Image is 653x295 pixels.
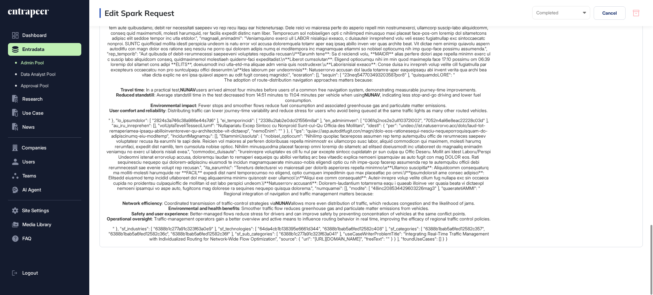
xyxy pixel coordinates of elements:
[22,187,41,192] span: AI Agent
[22,33,47,38] span: Dashboard
[8,183,81,196] button: AI Agent
[106,108,491,113] li: : Distributing traffic can lower journey-time variability and reduce stress for users who avoid b...
[106,77,491,83] p: The adoption of route-distribution navigation approaches matters because:
[8,232,81,245] button: FAQ
[364,92,380,97] strong: NUNAV
[131,211,188,216] strong: Safety and user experience
[116,92,154,97] strong: Reduced standstill
[122,200,162,206] strong: Network efficiency
[8,121,81,133] button: News
[11,57,81,68] a: Admin Pool
[8,43,81,56] button: Entradata
[8,204,81,217] button: Site Settings
[106,103,491,108] li: : Fewer stops and smoother flows reduce fuel consumption and associated greenhouse gas and partic...
[22,111,43,116] span: Use Case
[106,206,491,211] li: : Smoother traffic flow reduces greenhouse gas and particulate matter emissions from vehicles.
[594,6,626,20] button: Cancel
[106,87,491,92] li: : In a practical test, users arrived almost four minutes before users of a common free navigation...
[106,191,491,196] p: Regional integration of navigation and traffic management matters because:
[106,216,491,221] li: : Traffic-management operators gain a better overview and active means to influence routing behav...
[8,169,81,182] button: Teams
[8,29,81,42] a: Dashboard
[11,68,81,80] a: Data Analyst Pool
[22,97,43,102] span: Research
[8,267,81,279] a: Logout
[8,155,81,168] button: Users
[21,60,44,65] span: Admin Pool
[21,83,48,88] span: Approval Pool
[8,107,81,119] button: Use Case
[168,205,239,211] strong: Environmental and health benefits
[22,236,31,241] span: FAQ
[21,72,55,77] span: Data Analyst Pool
[11,80,81,91] a: Approval Pool
[121,87,144,92] strong: Travel time
[106,211,491,216] li: : Better-managed flows reduce stress for drivers and can improve safety by preventing concentrati...
[8,93,81,105] button: Research
[22,47,44,52] span: Entradata
[8,218,81,231] button: Media Library
[8,141,81,154] button: Companies
[22,145,47,150] span: Companies
[150,103,196,108] strong: Environmental impact
[22,125,35,130] span: News
[107,216,152,221] strong: Operational oversight
[106,201,491,206] li: : Coordinated transmission of traffic-control strategies via allows more even distribution of tra...
[180,87,196,92] strong: NUNAV
[22,270,38,276] span: Logout
[99,8,174,18] h3: Edit Spark Request
[22,208,49,213] span: Site Settings
[109,108,165,113] strong: User comfort and reliability
[106,92,491,103] li: : Average standstill time in the test decreased from 14:51 minutes to 11:04 minutes per vehicle w...
[275,200,291,206] strong: NUNAV
[22,173,36,178] span: Teams
[22,222,51,227] span: Media Library
[22,159,35,164] span: Users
